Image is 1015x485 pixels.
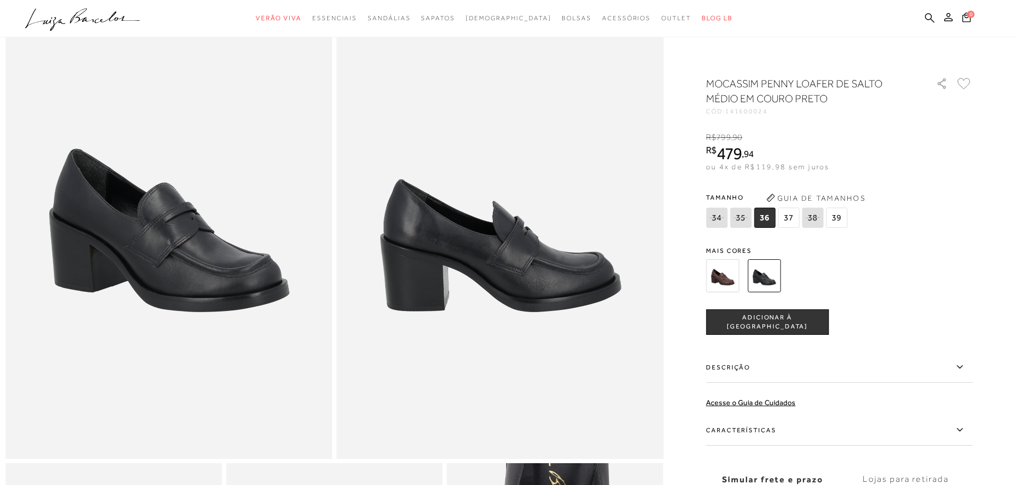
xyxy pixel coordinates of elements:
span: Verão Viva [256,14,302,22]
span: 94 [744,148,754,159]
span: 38 [802,208,823,228]
span: 34 [706,208,727,228]
span: Essenciais [312,14,357,22]
span: [DEMOGRAPHIC_DATA] [466,14,551,22]
i: R$ [706,133,716,142]
button: Guia de Tamanhos [762,190,869,207]
span: 799 [716,133,730,142]
span: 141600024 [725,108,768,115]
span: BLOG LB [702,14,733,22]
img: MOCASSIM PENNY LOAFER DE SALTO MÉDIO EM COURO CAFÉ [706,259,739,292]
a: noSubCategoriesText [466,9,551,28]
span: 36 [754,208,775,228]
a: Acesse o Guia de Cuidados [706,398,795,407]
label: Características [706,415,972,446]
span: Bolsas [562,14,591,22]
a: noSubCategoriesText [562,9,591,28]
h1: MOCASSIM PENNY LOAFER DE SALTO MÉDIO EM COURO PRETO [706,76,906,106]
span: Acessórios [602,14,651,22]
span: Sapatos [421,14,454,22]
a: noSubCategoriesText [602,9,651,28]
span: 479 [717,144,742,163]
i: R$ [706,145,717,155]
span: ou 4x de R$119,98 sem juros [706,162,829,171]
span: 39 [826,208,847,228]
span: Tamanho [706,190,850,205]
a: noSubCategoriesText [661,9,691,28]
a: BLOG LB [702,9,733,28]
a: noSubCategoriesText [256,9,302,28]
span: ADICIONAR À [GEOGRAPHIC_DATA] [707,313,828,332]
button: 0 [959,12,974,26]
i: , [731,133,743,142]
span: 37 [778,208,799,228]
i: , [742,149,754,159]
span: 35 [730,208,751,228]
button: ADICIONAR À [GEOGRAPHIC_DATA] [706,309,829,335]
div: CÓD: [706,108,919,114]
span: 90 [733,133,742,142]
span: Mais cores [706,248,972,254]
label: Descrição [706,352,972,383]
span: 0 [967,11,975,18]
span: Sandálias [368,14,410,22]
img: MOCASSIM PENNY LOAFER DE SALTO MÉDIO EM COURO PRETO [748,259,781,292]
a: noSubCategoriesText [368,9,410,28]
a: noSubCategoriesText [421,9,454,28]
span: Outlet [661,14,691,22]
a: noSubCategoriesText [312,9,357,28]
